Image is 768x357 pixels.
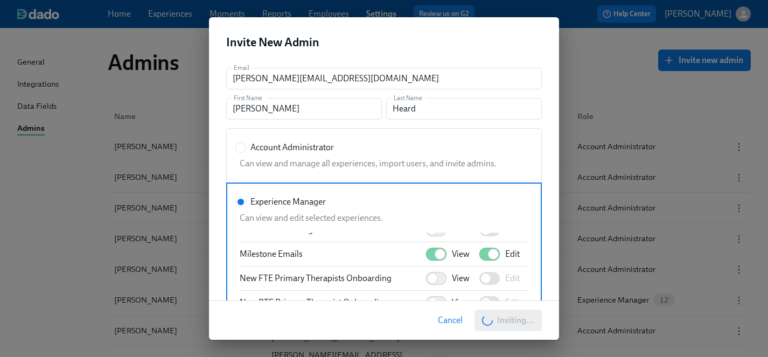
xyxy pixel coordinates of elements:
div: Can view and manage all experiences, import users, and invite admins. [235,158,528,170]
p: New PTE Primary Therapist Onboarding [240,297,388,309]
span: Account Administrator [250,142,334,153]
span: View [452,297,470,309]
span: Edit [505,272,520,284]
span: Experience Manager [250,196,326,208]
div: Can view and edit selected experiences. [235,212,528,224]
span: View [452,248,470,260]
span: Cancel [438,315,463,326]
span: Edit [505,248,520,260]
button: Cancel [430,310,470,331]
p: New FTE Primary Therapists Onboarding [240,272,392,284]
span: Edit [505,297,520,309]
p: Milestone Emails [240,248,303,260]
h2: Invite New Admin [226,34,542,51]
span: View [452,272,470,284]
